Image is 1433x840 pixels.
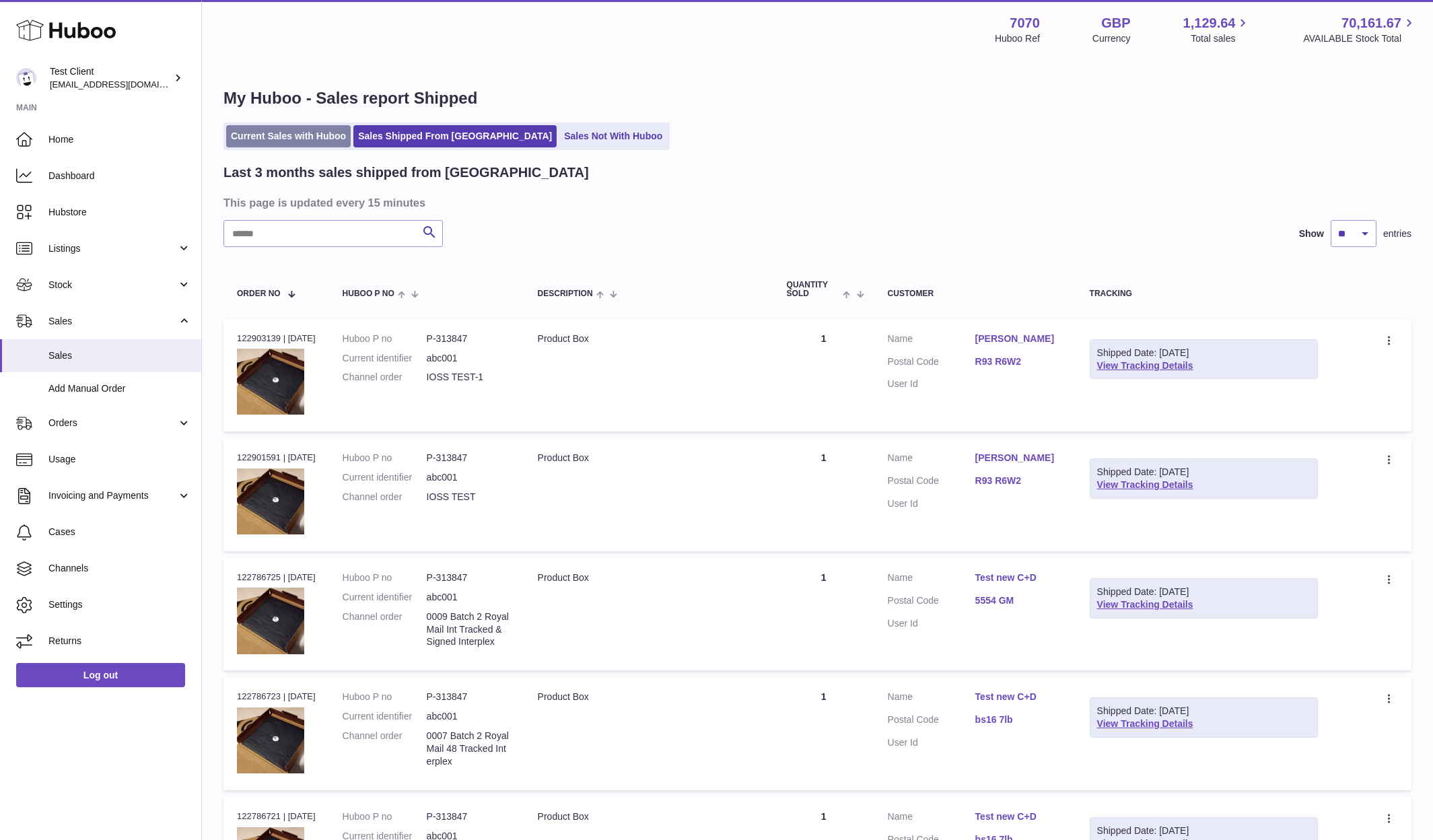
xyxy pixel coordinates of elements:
dt: Current identifier [343,591,427,604]
div: Huboo Ref [995,32,1040,45]
td: 1 [773,558,874,671]
span: [EMAIL_ADDRESS][DOMAIN_NAME] [50,79,198,90]
span: AVAILABLE Stock Total [1303,32,1417,45]
div: Product Box [538,691,760,703]
dt: Name [888,571,975,588]
dd: abc001 [427,591,511,604]
strong: 7070 [1010,14,1040,32]
dd: P-313847 [427,810,511,823]
span: Order No [237,289,281,298]
div: Test Client [50,65,171,91]
span: Sales [48,315,177,328]
div: Shipped Date: [DATE] [1097,586,1311,598]
dt: Postal Code [888,355,975,372]
dd: P-313847 [427,332,511,345]
img: 70701730305952.jpg [237,707,304,773]
dd: abc001 [427,471,511,484]
h3: This page is updated every 15 minutes [223,195,1408,210]
span: Dashboard [48,170,191,182]
span: 1,129.64 [1183,14,1236,32]
dt: Channel order [343,491,427,503]
dt: Huboo P no [343,691,427,703]
h2: Last 3 months sales shipped from [GEOGRAPHIC_DATA] [223,164,589,182]
dt: Name [888,691,975,707]
a: Current Sales with Huboo [226,125,351,147]
span: Stock [48,279,177,291]
span: Usage [48,453,191,466]
dt: Postal Code [888,475,975,491]
dt: Current identifier [343,710,427,723]
dt: Huboo P no [343,452,427,464]
dt: User Id [888,497,975,510]
dd: P-313847 [427,571,511,584]
label: Show [1299,228,1324,240]
td: 1 [773,319,874,432]
div: Product Box [538,810,760,823]
dd: abc001 [427,710,511,723]
div: Product Box [538,332,760,345]
a: 70,161.67 AVAILABLE Stock Total [1303,14,1417,45]
dd: P-313847 [427,452,511,464]
dt: Name [888,452,975,468]
dd: 0007 Batch 2 Royal Mail 48 Tracked Interplex [427,730,511,768]
a: [PERSON_NAME] [975,332,1063,345]
span: Cases [48,526,191,538]
a: Test new C+D [975,691,1063,703]
div: Shipped Date: [DATE] [1097,347,1311,359]
a: R93 R6W2 [975,475,1063,487]
dt: User Id [888,378,975,390]
span: Total sales [1191,32,1251,45]
div: Shipped Date: [DATE] [1097,705,1311,717]
a: 1,129.64 Total sales [1183,14,1251,45]
a: Sales Not With Huboo [559,125,667,147]
a: Test new C+D [975,571,1063,584]
a: View Tracking Details [1097,479,1193,490]
span: Channels [48,562,191,575]
dt: Channel order [343,730,427,768]
dt: Channel order [343,371,427,384]
img: 70701730305952.jpg [237,588,304,654]
a: R93 R6W2 [975,355,1063,368]
span: Listings [48,242,177,255]
span: Sales [48,349,191,362]
strong: GBP [1101,14,1130,32]
span: Returns [48,635,191,647]
dd: IOSS TEST-1 [427,371,511,384]
dd: abc001 [427,352,511,365]
a: Log out [16,663,185,687]
div: 122903139 | [DATE] [237,332,316,345]
span: Settings [48,598,191,611]
span: Add Manual Order [48,382,191,395]
a: View Tracking Details [1097,599,1193,610]
dt: Channel order [343,610,427,649]
div: Product Box [538,452,760,464]
span: Description [538,289,593,298]
dt: Name [888,810,975,827]
dt: User Id [888,617,975,630]
a: 5554 GM [975,594,1063,607]
dt: Postal Code [888,713,975,730]
dt: Huboo P no [343,810,427,823]
img: 70701730305952.jpg [237,468,304,534]
dt: Current identifier [343,352,427,365]
div: Shipped Date: [DATE] [1097,825,1311,837]
dt: Postal Code [888,594,975,610]
span: entries [1383,228,1411,240]
a: Sales Shipped From [GEOGRAPHIC_DATA] [353,125,557,147]
img: QATestClientTwo@hubboo.co.uk [16,68,36,88]
dd: IOSS TEST [427,491,511,503]
div: Shipped Date: [DATE] [1097,466,1311,479]
div: 122901591 | [DATE] [237,452,316,464]
td: 1 [773,677,874,790]
div: 122786723 | [DATE] [237,691,316,703]
dt: Huboo P no [343,332,427,345]
dt: User Id [888,736,975,749]
span: Home [48,133,191,146]
div: Tracking [1090,289,1319,298]
span: Orders [48,417,177,429]
a: View Tracking Details [1097,360,1193,371]
dd: 0009 Batch 2 Royal Mail Int Tracked & Signed Interplex [427,610,511,649]
img: 70701730305952.jpg [237,349,304,415]
a: [PERSON_NAME] [975,452,1063,464]
span: 70,161.67 [1341,14,1401,32]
